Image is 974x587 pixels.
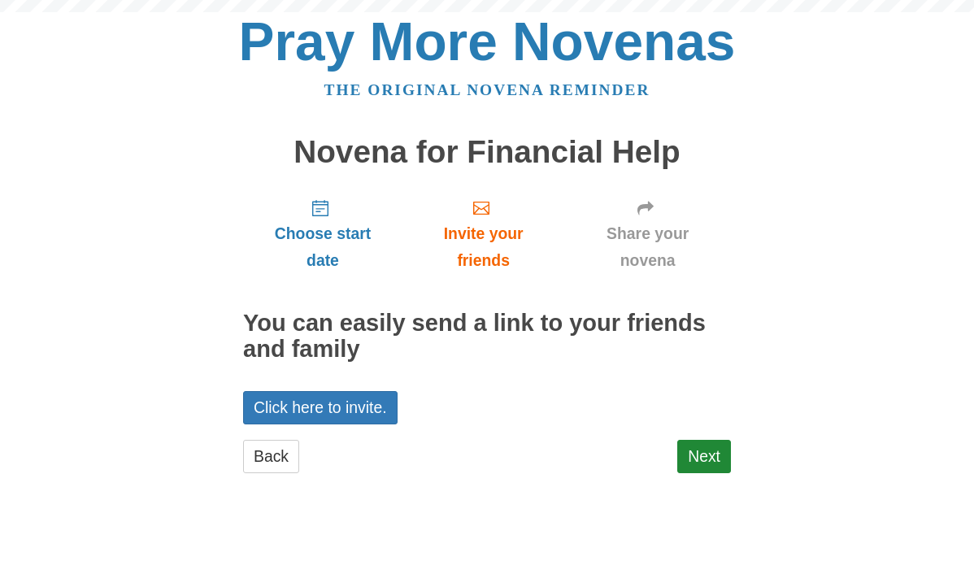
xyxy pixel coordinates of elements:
[259,220,386,274] span: Choose start date
[580,220,715,274] span: Share your novena
[243,185,402,282] a: Choose start date
[243,440,299,473] a: Back
[324,81,650,98] a: The original novena reminder
[402,185,564,282] a: Invite your friends
[243,311,731,363] h2: You can easily send a link to your friends and family
[243,135,731,170] h1: Novena for Financial Help
[677,440,731,473] a: Next
[239,11,736,72] a: Pray More Novenas
[419,220,548,274] span: Invite your friends
[564,185,731,282] a: Share your novena
[243,391,398,424] a: Click here to invite.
